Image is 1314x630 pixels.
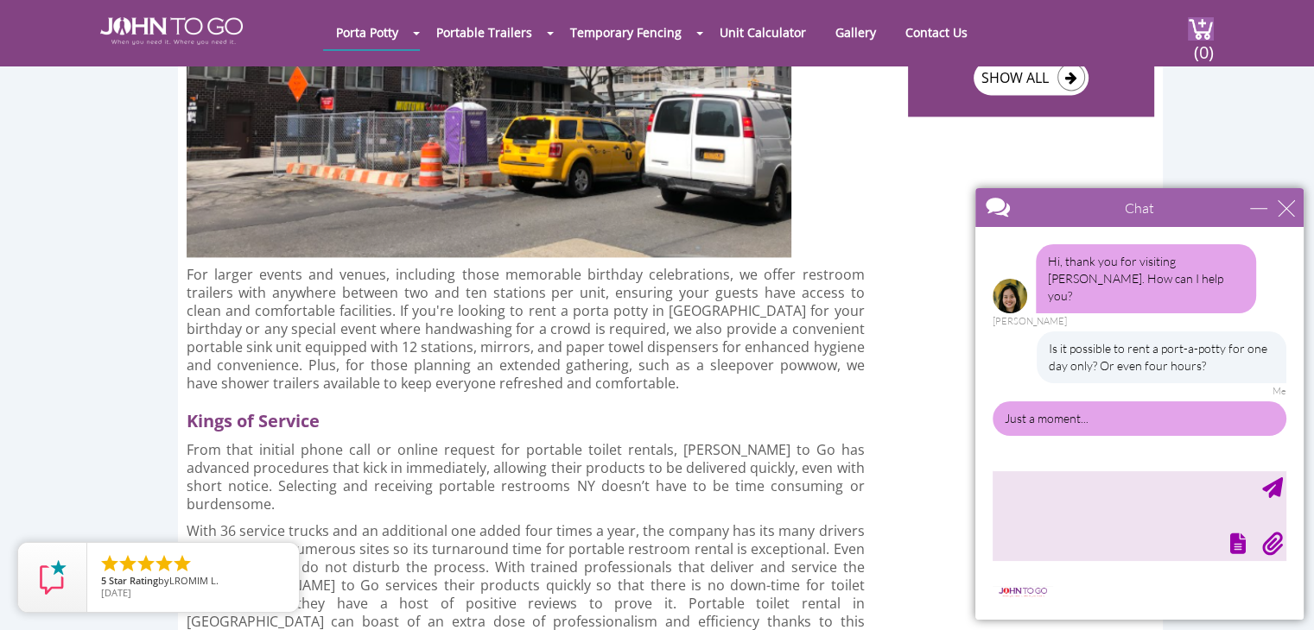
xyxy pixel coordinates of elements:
[99,553,120,574] li: 
[1193,27,1214,64] span: (0)
[822,16,889,49] a: Gallery
[423,16,545,49] a: Portable Trailers
[154,553,175,574] li: 
[323,16,411,49] a: Porta Potty
[1188,17,1214,41] img: cart a
[101,586,131,599] span: [DATE]
[892,16,981,49] a: Contact Us
[172,553,193,574] li: 
[557,16,695,49] a: Temporary Fencing
[974,60,1089,95] a: SHOW ALL
[100,17,243,45] img: JOHN to go
[101,576,285,588] span: by
[136,553,156,574] li: 
[187,266,865,393] p: For larger events and venues, including those memorable birthday celebrations, we offer restroom ...
[169,574,219,587] span: LROMIM L.
[187,441,865,513] p: From that initial phone call or online request for portable toilet rentals, [PERSON_NAME] to Go h...
[109,574,158,587] span: Star Rating
[101,574,106,587] span: 5
[117,553,138,574] li: 
[707,16,819,49] a: Unit Calculator
[187,401,879,432] h2: Kings of Service
[35,560,70,595] img: Review Rating
[965,178,1314,630] iframe: Live Chat Box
